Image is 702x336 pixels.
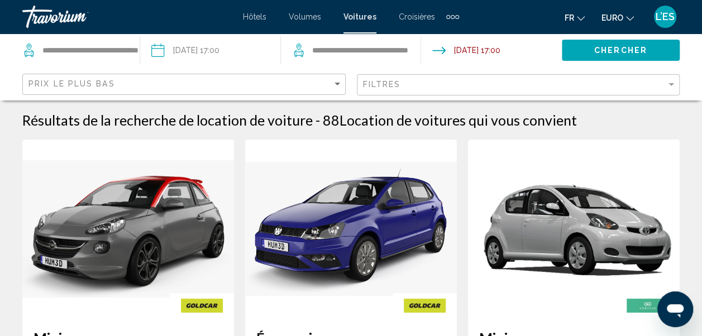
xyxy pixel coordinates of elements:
[468,176,680,281] img: primary.png
[565,13,574,22] span: Fr
[323,112,577,128] h2: 88
[28,80,342,89] mat-select: Trier par
[601,9,634,26] button: Changer de devise
[243,12,266,21] a: Hôtels
[615,293,680,318] img: GOBYCAR
[446,8,459,26] button: Éléments de navigation supplémentaires
[594,46,647,55] span: Chercher
[22,160,234,297] img: primary.png
[565,9,585,26] button: Changer la langue
[22,6,232,28] a: Travorium
[289,12,321,21] a: Volumes
[28,79,115,88] span: Prix le plus bas
[340,112,577,128] span: Location de voitures qui vous convient
[245,162,457,296] img: primary.png
[651,5,680,28] button: Menu utilisateur
[657,291,693,327] iframe: Bouton de lancement de la fenêtre de messagerie
[343,12,376,21] a: Voitures
[393,293,457,318] img: GOLDCAR
[170,293,234,318] img: GOLDCAR
[562,40,680,60] button: Chercher
[363,80,401,89] span: Filtres
[656,11,675,22] span: L’ES
[316,112,320,128] span: -
[357,74,680,97] button: Filtre
[22,112,313,128] h1: Résultats de la recherche de location de voiture
[399,12,435,21] a: Croisières
[151,33,219,67] button: Date de prise en charge : 16 sept. 2025 17:00
[601,13,623,22] span: EURO
[432,33,500,67] button: Date de restitution : 20 sept. 2025 17:00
